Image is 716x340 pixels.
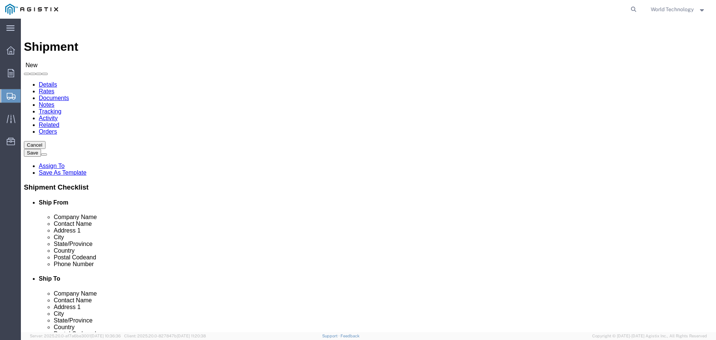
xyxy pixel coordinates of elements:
span: [DATE] 11:20:38 [177,334,206,338]
img: logo [5,4,58,15]
iframe: FS Legacy Container [21,19,716,332]
span: Copyright © [DATE]-[DATE] Agistix Inc., All Rights Reserved [592,333,707,339]
span: Server: 2025.20.0-af7a6be3001 [30,334,121,338]
a: Feedback [340,334,359,338]
span: World Technology [651,5,694,13]
button: World Technology [650,5,706,14]
span: Client: 2025.20.0-827847b [124,334,206,338]
span: [DATE] 10:36:36 [91,334,121,338]
a: Support [322,334,341,338]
